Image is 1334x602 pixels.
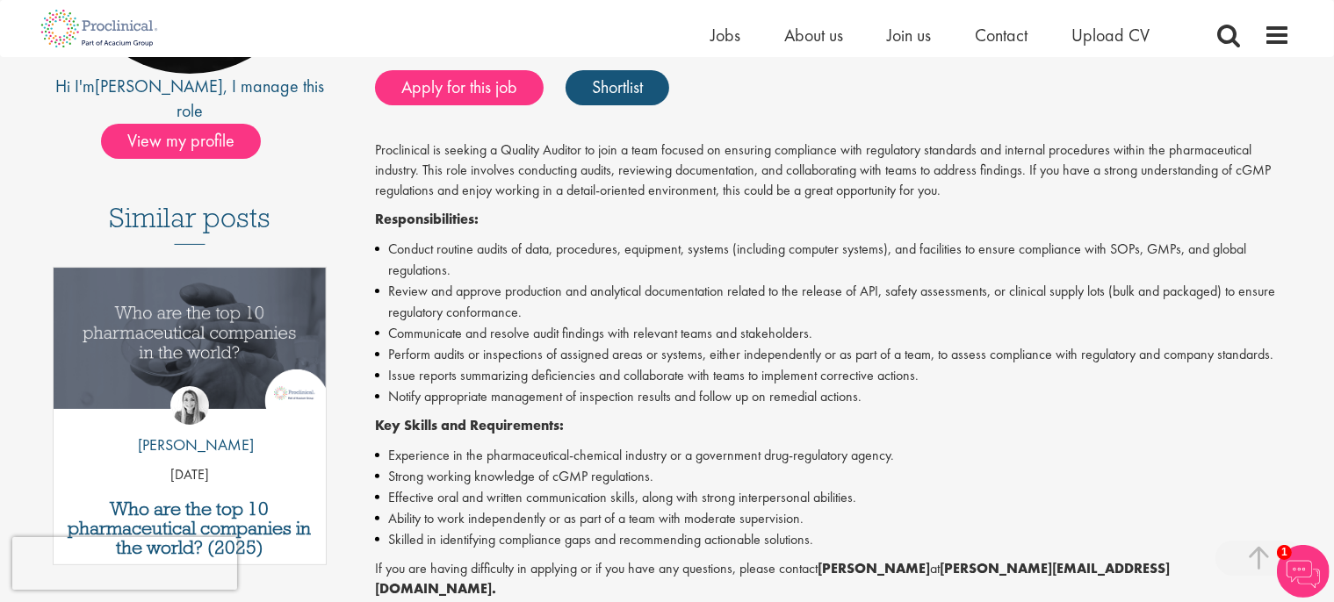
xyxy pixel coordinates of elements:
a: Who are the top 10 pharmaceutical companies in the world? (2025) [62,499,318,557]
a: About us [785,24,844,47]
li: Issue reports summarizing deficiencies and collaborate with teams to implement corrective actions. [375,365,1291,386]
div: Hi I'm , I manage this role [44,74,336,124]
strong: Responsibilities: [375,210,479,228]
a: [PERSON_NAME] [95,75,223,97]
a: Link to a post [54,268,327,423]
li: Perform audits or inspections of assigned areas or systems, either independently or as part of a ... [375,344,1291,365]
a: View my profile [101,127,278,150]
strong: Key Skills and Requirements: [375,416,564,434]
img: Chatbot [1277,545,1330,598]
li: Skilled in identifying compliance gaps and recommending actionable solutions. [375,529,1291,550]
p: Proclinical is seeking a Quality Auditor to join a team focused on ensuring compliance with regul... [375,140,1291,201]
a: Shortlist [566,70,669,105]
li: Notify appropriate management of inspection results and follow up on remedial actions. [375,386,1291,407]
a: Hannah Burke [PERSON_NAME] [125,386,254,465]
li: Effective oral and written communication skills, along with strong interpersonal abilities. [375,487,1291,508]
li: Conduct routine audits of data, procedures, equipment, systems (including computer systems), and ... [375,239,1291,281]
p: If you are having difficulty in applying or if you have any questions, please contact at [375,559,1291,599]
h3: Similar posts [109,203,270,245]
li: Ability to work independently or as part of a team with moderate supervision. [375,508,1291,529]
a: Apply for this job [375,70,544,105]
strong: [PERSON_NAME] [818,559,930,577]
li: Review and approve production and analytical documentation related to the release of API, safety ... [375,281,1291,323]
a: Jobs [711,24,741,47]
img: Top 10 pharmaceutical companies in the world 2025 [54,268,327,409]
p: [DATE] [54,465,327,485]
li: Experience in the pharmaceutical-chemical industry or a government drug-regulatory agency. [375,445,1291,466]
img: Hannah Burke [170,386,209,425]
p: [PERSON_NAME] [125,434,254,456]
iframe: reCAPTCHA [12,537,237,590]
span: View my profile [101,124,261,159]
a: Join us [888,24,932,47]
li: Communicate and resolve audit findings with relevant teams and stakeholders. [375,323,1291,344]
li: Strong working knowledge of cGMP regulations. [375,466,1291,487]
span: 1 [1277,545,1292,560]
strong: [PERSON_NAME][EMAIL_ADDRESS][DOMAIN_NAME]. [375,559,1170,598]
a: Upload CV [1072,24,1150,47]
a: Contact [976,24,1028,47]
